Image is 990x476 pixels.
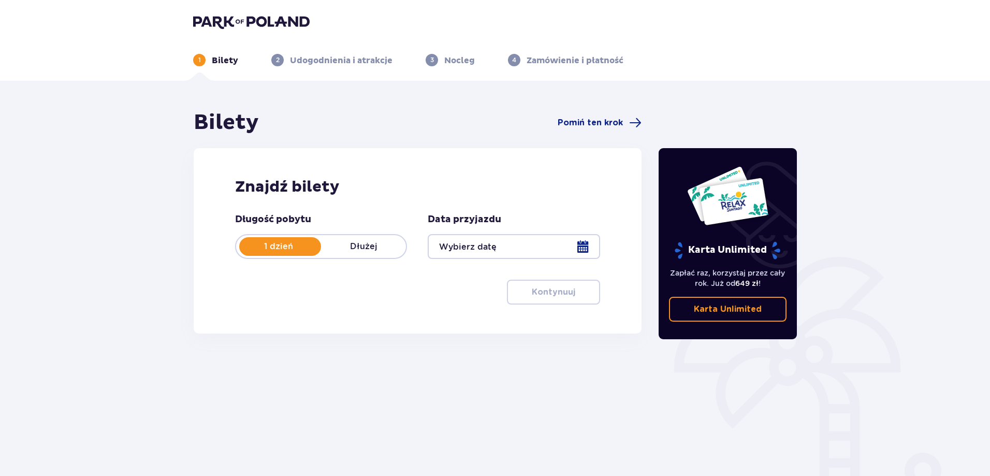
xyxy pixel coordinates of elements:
h1: Bilety [194,110,259,136]
p: 1 dzień [236,241,321,252]
h2: Znajdź bilety [235,177,600,197]
p: 1 [198,55,201,65]
p: Dłużej [321,241,406,252]
p: Kontynuuj [532,286,575,298]
p: 2 [276,55,280,65]
div: 3Nocleg [426,54,475,66]
div: 2Udogodnienia i atrakcje [271,54,392,66]
a: Karta Unlimited [669,297,787,322]
p: Karta Unlimited [674,241,781,259]
span: Pomiń ten krok [558,117,623,128]
p: 4 [512,55,516,65]
button: Kontynuuj [507,280,600,305]
div: 4Zamówienie i płatność [508,54,623,66]
p: Karta Unlimited [694,304,762,315]
p: Zapłać raz, korzystaj przez cały rok. Już od ! [669,268,787,289]
p: Nocleg [444,55,475,66]
a: Pomiń ten krok [558,117,642,129]
p: Udogodnienia i atrakcje [290,55,392,66]
span: 649 zł [735,279,759,287]
img: Dwie karty całoroczne do Suntago z napisem 'UNLIMITED RELAX', na białym tle z tropikalnymi liśćmi... [687,166,769,226]
p: Długość pobytu [235,213,311,226]
p: Data przyjazdu [428,213,501,226]
div: 1Bilety [193,54,238,66]
p: Bilety [212,55,238,66]
img: Park of Poland logo [193,15,310,29]
p: Zamówienie i płatność [527,55,623,66]
p: 3 [430,55,434,65]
